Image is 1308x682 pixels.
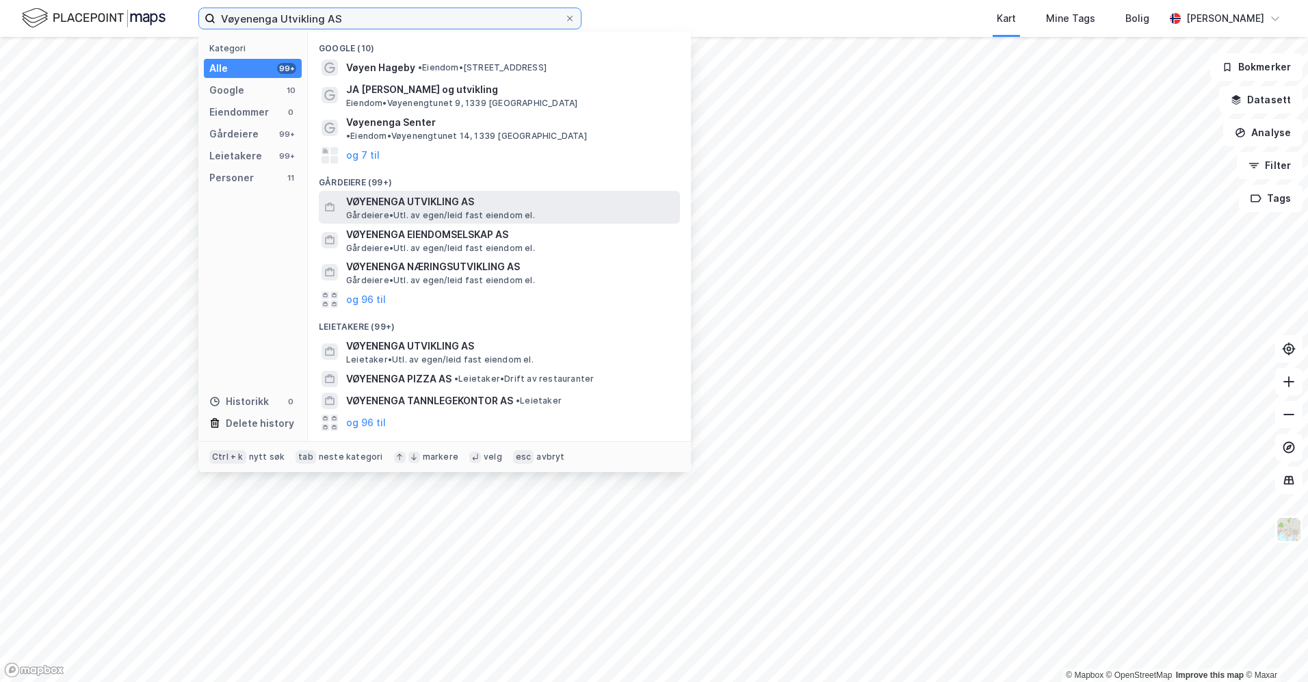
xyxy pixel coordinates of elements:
div: Historikk [209,393,269,410]
a: Improve this map [1176,670,1244,680]
button: Filter [1237,152,1303,179]
div: Leietakere (99+) [308,311,691,335]
div: avbryt [536,451,564,462]
span: VØYENENGA NÆRINGSUTVIKLING AS [346,259,675,275]
span: • [516,395,520,406]
div: Eiendommer [209,104,269,120]
button: og 7 til [346,147,380,163]
span: • [346,131,350,141]
div: tab [296,450,316,464]
span: JA [PERSON_NAME] og utvikling [346,81,675,98]
span: VØYENENGA TANNLEGEKONTOR AS [346,393,513,409]
div: Delete history [226,415,294,432]
span: VØYENENGA PIZZA AS [346,371,452,387]
div: markere [423,451,458,462]
div: nytt søk [249,451,285,462]
input: Søk på adresse, matrikkel, gårdeiere, leietakere eller personer [215,8,564,29]
div: Bolig [1125,10,1149,27]
iframe: Chat Widget [1240,616,1308,682]
div: Gårdeiere (99+) [308,166,691,191]
div: 0 [285,107,296,118]
div: Personer [209,170,254,186]
span: • [418,62,422,73]
div: Gårdeiere [209,126,259,142]
div: Kategori [209,43,302,53]
button: og 96 til [346,415,386,431]
div: 11 [285,172,296,183]
button: Datasett [1219,86,1303,114]
span: • [454,373,458,384]
span: Gårdeiere • Utl. av egen/leid fast eiendom el. [346,243,535,254]
span: Leietaker [516,395,562,406]
button: Bokmerker [1210,53,1303,81]
a: Mapbox [1066,670,1103,680]
div: Google (10) [308,32,691,57]
div: 99+ [277,150,296,161]
div: Ctrl + k [209,450,246,464]
span: Leietaker • Utl. av egen/leid fast eiendom el. [346,354,534,365]
div: neste kategori [319,451,383,462]
span: Eiendom • Vøyenengtunet 9, 1339 [GEOGRAPHIC_DATA] [346,98,577,109]
span: VØYENENGA UTVIKLING AS [346,338,675,354]
div: 99+ [277,63,296,74]
a: Mapbox homepage [4,662,64,678]
div: [PERSON_NAME] [1186,10,1264,27]
img: logo.f888ab2527a4732fd821a326f86c7f29.svg [22,6,166,30]
div: Leietakere [209,148,262,164]
div: 0 [285,396,296,407]
a: OpenStreetMap [1106,670,1173,680]
div: 10 [285,85,296,96]
button: og 96 til [346,291,386,308]
span: VØYENENGA EIENDOMSELSKAP AS [346,226,675,243]
span: Vøyen Hageby [346,60,415,76]
button: Analyse [1223,119,1303,146]
div: 99+ [277,129,296,140]
span: Leietaker • Drift av restauranter [454,373,594,384]
span: Eiendom • Vøyenengtunet 14, 1339 [GEOGRAPHIC_DATA] [346,131,587,142]
button: Tags [1239,185,1303,212]
div: esc [513,450,534,464]
span: Vøyenenga Senter [346,114,436,131]
span: Eiendom • [STREET_ADDRESS] [418,62,547,73]
div: Kart [997,10,1016,27]
div: Google [209,82,244,99]
div: Personer (11) [308,434,691,458]
span: Gårdeiere • Utl. av egen/leid fast eiendom el. [346,210,535,221]
span: VØYENENGA UTVIKLING AS [346,194,675,210]
span: Gårdeiere • Utl. av egen/leid fast eiendom el. [346,275,535,286]
div: Mine Tags [1046,10,1095,27]
div: velg [484,451,502,462]
div: Alle [209,60,228,77]
img: Z [1276,516,1302,542]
